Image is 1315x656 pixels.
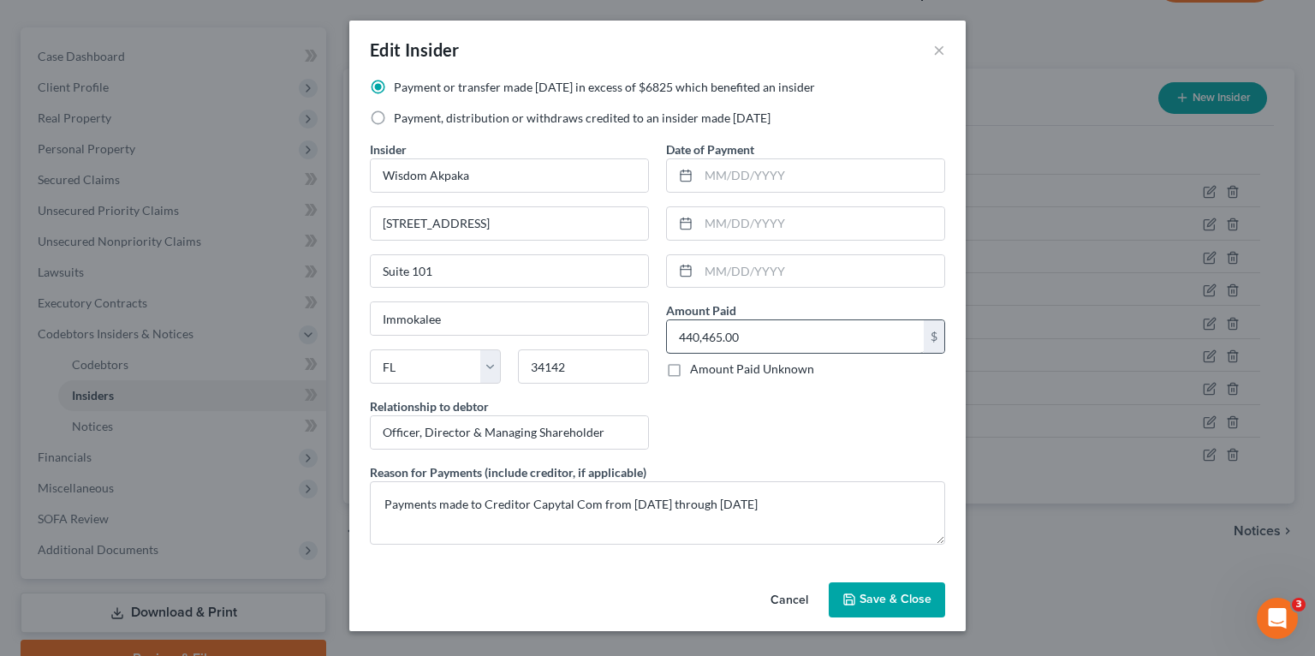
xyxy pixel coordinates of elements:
[1292,598,1306,611] span: 3
[371,255,648,288] input: Apt, Suite, etc...
[370,39,402,60] span: Edit
[924,320,944,353] div: $
[371,302,648,335] input: Enter city
[405,39,460,60] span: Insider
[666,140,754,158] label: Date of Payment
[699,159,944,192] input: MM/DD/YYYY
[699,255,944,288] input: MM/DD/YYYY
[371,159,648,192] input: Enter name...
[860,593,931,607] span: Save & Close
[829,582,945,618] button: Save & Close
[757,584,822,618] button: Cancel
[1257,598,1298,639] iframe: Intercom live chat
[371,416,648,449] input: --
[933,39,945,60] button: ×
[370,463,646,481] label: Reason for Payments (include creditor, if applicable)
[394,110,771,127] label: Payment, distribution or withdraws credited to an insider made [DATE]
[370,397,489,415] label: Relationship to debtor
[690,361,814,378] label: Amount Paid Unknown
[371,207,648,240] input: Enter address...
[666,301,736,319] label: Amount Paid
[699,207,944,240] input: MM/DD/YYYY
[394,79,815,96] label: Payment or transfer made [DATE] in excess of $6825 which benefited an insider
[518,349,649,384] input: Enter zip...
[667,320,924,353] input: 0.00
[370,142,407,157] span: Insider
